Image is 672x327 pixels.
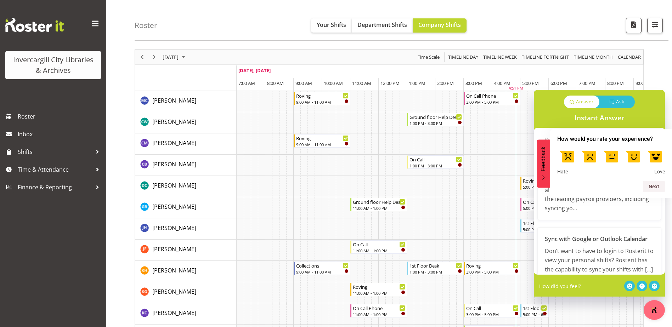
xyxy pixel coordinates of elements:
[523,198,547,205] div: On Call Phone
[162,53,179,62] span: [DATE]
[617,53,642,62] button: Month
[136,50,148,64] div: Previous
[576,98,594,105] p: Answer
[350,283,407,296] div: Katie Greene"s event - Roving Begin From Wednesday, September 3, 2025 at 11:00:00 AM GMT+12:00 En...
[520,177,549,190] div: Donald Cunningham"s event - Roving Begin From Wednesday, September 3, 2025 at 5:00:00 PM GMT+12:0...
[135,197,237,218] td: Grace Roscoe-Squires resource
[152,224,196,232] span: [PERSON_NAME]
[521,53,570,62] span: Timeline Fortnight
[294,262,350,275] div: Kaela Harley"s event - Collections Begin From Wednesday, September 3, 2025 at 9:00:00 AM GMT+12:0...
[545,235,654,243] h3: Sync with Google or Outlook Calendar
[466,99,519,105] div: 3:00 PM - 5:00 PM
[149,53,159,62] button: Next
[523,184,547,190] div: 5:00 PM - 6:00 PM
[579,80,595,86] span: 7:00 PM
[537,131,649,148] input: Search...
[466,269,519,275] div: 3:00 PM - 5:00 PM
[135,218,237,240] td: Jillian Hunter resource
[350,198,407,211] div: Grace Roscoe-Squires"s event - Ground floor Help Desk Begin From Wednesday, September 3, 2025 at ...
[357,21,407,29] span: Department Shifts
[494,80,510,86] span: 4:00 PM
[296,99,349,105] div: 9:00 AM - 11:00 AM
[545,247,654,283] div: ...
[522,80,539,86] span: 5:00 PM
[523,177,547,184] div: Roving
[135,282,237,303] td: Katie Greene resource
[152,202,196,211] a: [PERSON_NAME]
[575,114,624,122] h3: Instant Answer
[617,53,642,62] span: calendar
[294,134,350,148] div: Chamique Mamolo"s event - Roving Begin From Wednesday, September 3, 2025 at 9:00:00 AM GMT+12:00 ...
[447,53,479,62] span: Timeline Day
[135,133,237,155] td: Chamique Mamolo resource
[643,181,665,192] button: Next question
[353,311,405,317] div: 11:00 AM - 1:00 PM
[296,92,349,99] div: Roving
[135,21,157,29] h4: Roster
[152,160,196,168] span: [PERSON_NAME]
[410,113,462,120] div: Ground floor Help Desk
[482,53,518,62] button: Timeline Week
[537,139,550,188] button: Feedback - Hide survey
[520,198,549,211] div: Grace Roscoe-Squires"s event - On Call Phone Begin From Wednesday, September 3, 2025 at 5:00:00 P...
[410,120,462,126] div: 1:00 PM - 3:00 PM
[557,135,665,143] h2: How would you rate your experience? Select an option from 1 to 5, with 1 being Hate and 5 being Love
[18,164,92,175] span: Time & Attendance
[407,113,464,126] div: Catherine Wilson"s event - Ground floor Help Desk Begin From Wednesday, September 3, 2025 at 1:00...
[466,262,519,269] div: Roving
[410,269,462,275] div: 1:00 PM - 3:00 PM
[152,160,196,168] a: [PERSON_NAME]
[410,262,462,269] div: 1st Floor Desk
[152,266,196,275] a: [PERSON_NAME]
[418,21,461,29] span: Company Shifts
[557,169,568,175] span: Hate
[296,269,349,275] div: 9:00 AM - 11:00 AM
[509,85,523,91] div: 4:51 PM
[267,80,284,86] span: 8:00 AM
[152,117,196,126] a: [PERSON_NAME]
[295,80,312,86] span: 9:00 AM
[407,155,464,169] div: Chris Broad"s event - On Call Begin From Wednesday, September 3, 2025 at 1:00:00 PM GMT+12:00 End...
[294,92,350,105] div: Aurora Catu"s event - Roving Begin From Wednesday, September 3, 2025 at 9:00:00 AM GMT+12:00 Ends...
[407,262,464,275] div: Kaela Harley"s event - 1st Floor Desk Begin From Wednesday, September 3, 2025 at 1:00:00 PM GMT+1...
[18,147,92,157] span: Shifts
[152,309,196,317] a: [PERSON_NAME]
[545,247,654,274] p: Don’t want to have to login to Rosterit to view your personal shifts? Rosterit has the capability...
[152,287,196,296] a: [PERSON_NAME]
[523,205,547,211] div: 5:00 PM - 6:00 PM
[626,18,642,33] button: Download a PDF of the roster for the current day
[296,262,349,269] div: Collections
[135,91,237,112] td: Aurora Catu resource
[135,303,237,325] td: Kay Chen resource
[324,80,343,86] span: 10:00 AM
[636,80,652,86] span: 9:00 PM
[466,311,519,317] div: 3:00 PM - 5:00 PM
[353,304,405,311] div: On Call Phone
[238,67,271,74] span: [DATE], [DATE]
[152,245,196,253] span: [PERSON_NAME]
[466,92,519,99] div: On Call Phone
[12,54,94,76] div: Invercargill City Libraries & Archives
[152,97,196,104] span: [PERSON_NAME]
[573,53,614,62] span: Timeline Month
[135,155,237,176] td: Chris Broad resource
[135,112,237,133] td: Catherine Wilson resource
[353,241,405,248] div: On Call
[352,80,371,86] span: 11:00 AM
[520,304,549,317] div: Kay Chen"s event - 1st Floor Desk Begin From Wednesday, September 3, 2025 at 5:00:00 PM GMT+12:00...
[523,304,547,311] div: 1st Floor Desk
[410,163,462,168] div: 1:00 PM - 3:00 PM
[353,198,405,205] div: Ground floor Help Desk
[137,53,147,62] button: Previous
[152,139,196,147] a: [PERSON_NAME]
[520,219,549,233] div: Jillian Hunter"s event - 1st Floor Desk Begin From Wednesday, September 3, 2025 at 5:00:00 PM GMT...
[647,18,663,33] button: Filter Shifts
[162,53,188,62] button: September 3, 2025
[540,147,547,171] span: Feedback
[296,134,349,142] div: Roving
[350,304,407,317] div: Kay Chen"s event - On Call Phone Begin From Wednesday, September 3, 2025 at 11:00:00 AM GMT+12:00...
